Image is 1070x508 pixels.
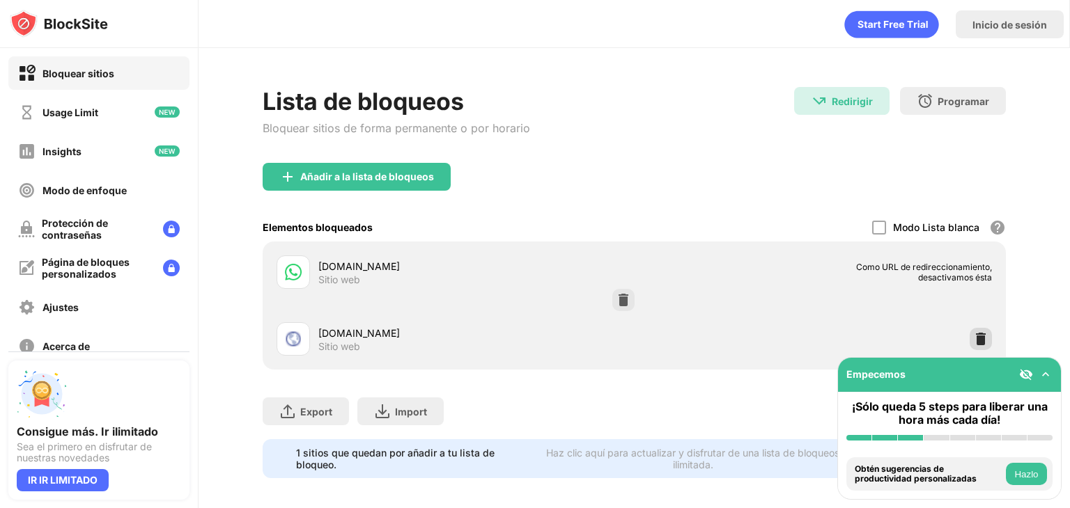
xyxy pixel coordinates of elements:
div: Haz clic aquí para actualizar y disfrutar de una lista de bloqueos ilimitada. [534,447,853,470]
div: Ajustes [42,301,79,313]
div: Modo de enfoque [42,184,127,196]
div: ¡Sólo queda 5 steps para liberar una hora más cada día! [846,400,1053,427]
div: Empecemos [846,368,906,380]
div: Lista de bloqueos [263,87,530,116]
img: omni-setup-toggle.svg [1039,367,1053,381]
div: Redirigir [832,95,873,107]
img: time-usage-off.svg [18,104,36,121]
div: [DOMAIN_NAME] [318,259,634,273]
div: Bloquear sitios [42,68,114,79]
img: block-on.svg [18,65,36,82]
img: push-unlimited.svg [17,369,67,419]
div: Añadir a la lista de bloqueos [300,171,434,182]
div: Programar [938,95,989,107]
img: new-icon.svg [155,106,180,118]
div: Inicio de sesión [972,19,1047,31]
img: lock-menu.svg [163,260,180,276]
div: Export [300,406,332,418]
div: Usage Limit [42,106,98,118]
img: settings-off.svg [18,299,36,316]
div: animation [844,10,939,38]
div: [DOMAIN_NAME] [318,326,634,340]
div: Insights [42,145,82,157]
img: favicons [285,331,302,347]
div: Sitio web [318,340,360,353]
img: password-protection-off.svg [18,221,35,237]
div: Consigue más. Ir ilimitado [17,424,181,438]
img: insights-off.svg [18,143,36,160]
div: 1 sitios que quedan por añadir a tu lista de bloqueo. [296,447,525,470]
div: Modo Lista blanca [893,221,979,233]
img: customize-block-page-off.svg [18,260,35,276]
div: Sea el primero en disfrutar de nuestras novedades [17,441,181,463]
div: Página de bloques personalizados [42,256,152,280]
div: Elementos bloqueados [263,221,373,233]
div: Import [395,406,427,418]
img: about-off.svg [18,338,36,355]
img: favicons [285,264,302,280]
img: new-icon.svg [155,145,180,157]
div: Bloquear sitios de forma permanente o por horario [263,121,530,135]
div: Protección de contraseñas [42,217,152,241]
img: logo-blocksite.svg [10,10,108,38]
img: eye-not-visible.svg [1019,367,1033,381]
img: focus-off.svg [18,182,36,199]
div: Sitio web [318,273,360,286]
div: IR IR LIMITADO [17,469,109,491]
span: Como URL de redireccionamiento, desactivamos ésta [848,262,992,283]
button: Hazlo [1006,463,1047,485]
div: Obtén sugerencias de productividad personalizadas [855,464,1002,484]
div: Acerca de [42,340,90,352]
img: lock-menu.svg [163,221,180,237]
